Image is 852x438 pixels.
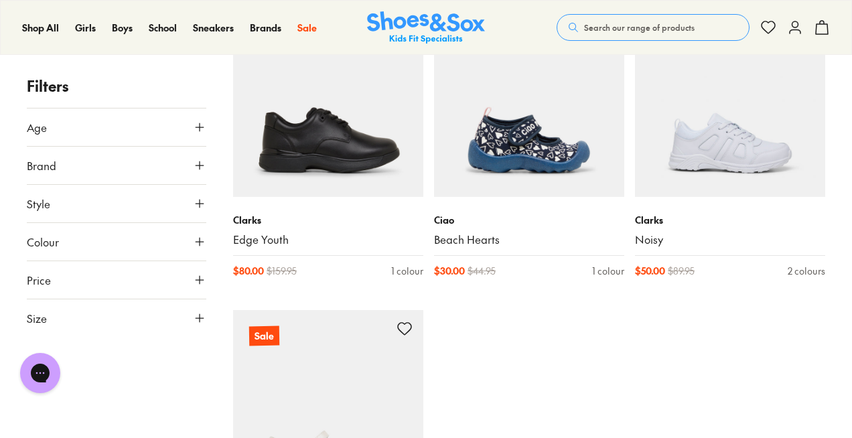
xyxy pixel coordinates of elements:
span: Sale [297,21,317,34]
span: $ 30.00 [434,264,465,278]
a: Boys [112,21,133,35]
p: Filters [27,75,206,97]
span: Brands [250,21,281,34]
button: Style [27,185,206,222]
span: Boys [112,21,133,34]
iframe: Gorgias live chat messenger [13,348,67,398]
a: Sale [635,7,825,197]
a: Beach Hearts [434,232,624,247]
span: Search our range of products [584,21,695,33]
span: Age [27,119,47,135]
span: Style [27,196,50,212]
button: Price [27,261,206,299]
p: Sale [249,326,279,346]
button: Brand [27,147,206,184]
span: School [149,21,177,34]
a: Girls [75,21,96,35]
button: Search our range of products [557,14,750,41]
span: $ 50.00 [635,264,665,278]
p: Clarks [635,213,825,227]
button: Size [27,299,206,337]
span: $ 89.95 [668,264,695,278]
img: SNS_Logo_Responsive.svg [367,11,485,44]
div: 1 colour [592,264,624,278]
div: 1 colour [391,264,423,278]
a: Sale [297,21,317,35]
span: Brand [27,157,56,173]
a: Shoes & Sox [367,11,485,44]
span: Size [27,310,47,326]
span: Sneakers [193,21,234,34]
span: $ 159.95 [267,264,297,278]
span: Shop All [22,21,59,34]
button: Age [27,108,206,146]
a: Edge Youth [233,232,423,247]
span: $ 80.00 [233,264,264,278]
span: $ 44.95 [468,264,496,278]
span: Colour [27,234,59,250]
span: Girls [75,21,96,34]
a: Sneakers [193,21,234,35]
p: Clarks [233,213,423,227]
a: Shop All [22,21,59,35]
a: Sale [233,7,423,197]
span: Price [27,272,51,288]
a: Noisy [635,232,825,247]
p: Ciao [434,213,624,227]
a: Brands [250,21,281,35]
a: School [149,21,177,35]
div: 2 colours [788,264,825,278]
a: Sale [434,7,624,197]
button: Colour [27,223,206,261]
